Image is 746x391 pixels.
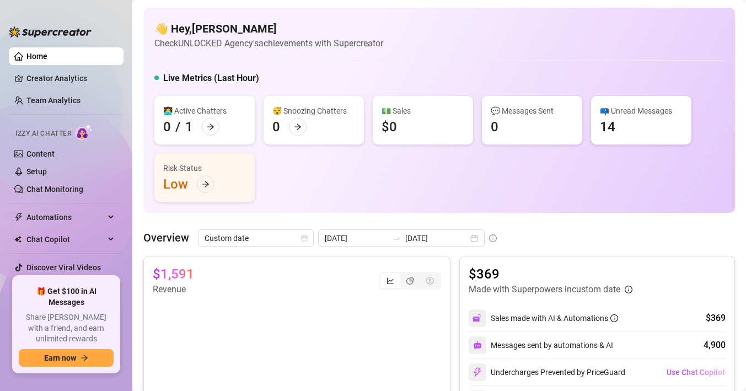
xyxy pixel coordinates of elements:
[392,234,401,243] span: to
[26,185,83,194] a: Chat Monitoring
[489,234,497,242] span: info-circle
[153,283,194,296] article: Revenue
[207,123,214,131] span: arrow-right
[610,314,618,322] span: info-circle
[382,118,397,136] div: $0
[202,180,210,188] span: arrow-right
[26,96,80,105] a: Team Analytics
[473,341,482,350] img: svg%3e
[666,363,726,381] button: Use Chat Copilot
[387,277,394,285] span: line-chart
[15,128,71,139] span: Izzy AI Chatter
[14,213,23,222] span: thunderbolt
[491,105,573,117] div: 💬 Messages Sent
[473,313,482,323] img: svg%3e
[469,265,632,283] article: $369
[473,367,482,377] img: svg%3e
[19,286,114,308] span: 🎁 Get $100 in AI Messages
[600,105,683,117] div: 📪 Unread Messages
[153,265,194,283] article: $1,591
[625,286,632,293] span: info-circle
[379,272,441,290] div: segmented control
[392,234,401,243] span: swap-right
[205,230,307,247] span: Custom date
[704,339,726,352] div: 4,900
[163,162,246,174] div: Risk Status
[405,232,468,244] input: End date
[154,36,383,50] article: Check UNLOCKED Agency's achievements with Supercreator
[143,229,189,246] article: Overview
[469,336,613,354] div: Messages sent by automations & AI
[382,105,464,117] div: 💵 Sales
[185,118,193,136] div: 1
[163,118,171,136] div: 0
[709,353,735,380] iframe: Intercom live chat
[600,118,615,136] div: 14
[76,124,93,140] img: AI Chatter
[26,52,47,61] a: Home
[26,231,105,248] span: Chat Copilot
[469,363,625,381] div: Undercharges Prevented by PriceGuard
[706,312,726,325] div: $369
[9,26,92,38] img: logo-BBDzfeDw.svg
[491,312,618,324] div: Sales made with AI & Automations
[26,69,115,87] a: Creator Analytics
[26,263,101,272] a: Discover Viral Videos
[294,123,302,131] span: arrow-right
[325,232,388,244] input: Start date
[154,21,383,36] h4: 👋 Hey, [PERSON_NAME]
[19,349,114,367] button: Earn nowarrow-right
[19,312,114,345] span: Share [PERSON_NAME] with a friend, and earn unlimited rewards
[163,72,259,85] h5: Live Metrics (Last Hour)
[301,235,308,242] span: calendar
[667,368,725,377] span: Use Chat Copilot
[491,118,498,136] div: 0
[14,235,22,243] img: Chat Copilot
[163,105,246,117] div: 👩‍💻 Active Chatters
[44,353,76,362] span: Earn now
[272,105,355,117] div: 😴 Snoozing Chatters
[469,283,620,296] article: Made with Superpowers in custom date
[272,118,280,136] div: 0
[26,167,47,176] a: Setup
[26,149,55,158] a: Content
[26,208,105,226] span: Automations
[426,277,434,285] span: dollar-circle
[80,354,88,362] span: arrow-right
[406,277,414,285] span: pie-chart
